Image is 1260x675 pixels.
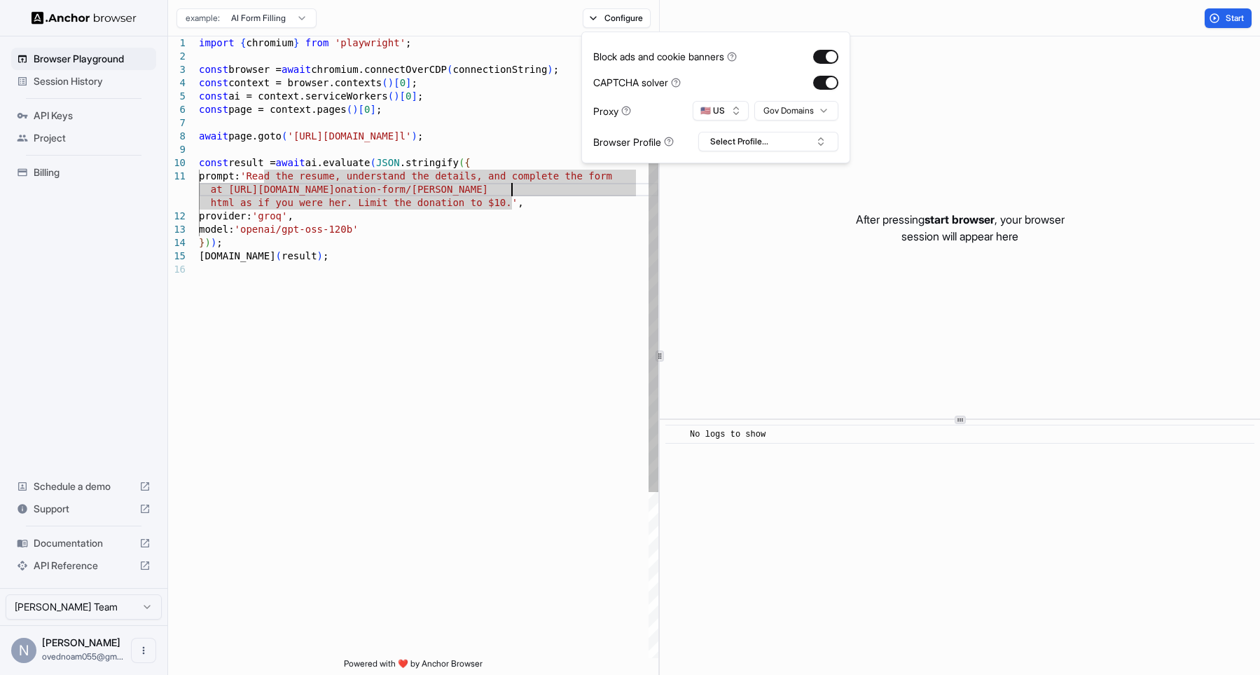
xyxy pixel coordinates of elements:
[411,130,417,142] span: )
[417,90,423,102] span: ;
[388,90,394,102] span: (
[370,104,375,115] span: ]
[11,127,156,149] div: Project
[593,75,681,90] div: CAPTCHA solver
[335,37,406,48] span: 'playwright'
[11,475,156,498] div: Schedule a demo
[168,63,186,76] div: 3
[323,250,328,261] span: ;
[168,210,186,223] div: 12
[376,157,400,168] span: JSON
[417,130,423,142] span: ;
[276,157,305,168] span: await
[168,130,186,143] div: 8
[406,90,411,102] span: 0
[205,237,210,248] span: )
[452,64,547,75] span: connectionString
[211,184,335,195] span: at [URL][DOMAIN_NAME]
[199,64,228,75] span: const
[305,157,371,168] span: ai.evaluate
[311,64,447,75] span: chromium.connectOverCDP
[168,90,186,103] div: 5
[216,237,222,248] span: ;
[394,90,399,102] span: )
[347,104,352,115] span: (
[370,157,375,168] span: (
[400,77,406,88] span: 0
[406,37,411,48] span: ;
[199,210,252,221] span: provider:
[228,130,282,142] span: page.goto
[34,559,134,573] span: API Reference
[228,104,347,115] span: page = context.pages
[344,658,483,675] span: Powered with ❤️ by Anchor Browser
[287,210,293,221] span: ,
[672,428,679,442] span: ​
[11,104,156,127] div: API Keys
[199,224,235,235] span: model:
[305,37,329,48] span: from
[276,250,282,261] span: (
[411,90,417,102] span: ]
[168,76,186,90] div: 4
[211,237,216,248] span: )
[168,170,186,183] div: 11
[42,636,120,648] span: Noam Oved
[168,156,186,170] div: 10
[11,161,156,184] div: Billing
[34,165,151,179] span: Billing
[199,170,240,182] span: prompt:
[856,211,1065,245] p: After pressing , your browser session will appear here
[32,11,137,25] img: Anchor Logo
[211,197,506,208] span: html as if you were her. Limit the donation to $10
[168,116,186,130] div: 7
[1226,13,1245,24] span: Start
[282,130,287,142] span: (
[535,170,612,182] span: lete the form
[240,37,246,48] span: {
[199,77,228,88] span: const
[754,101,838,121] button: Gov Domains
[168,236,186,250] div: 14
[199,90,228,102] span: const
[293,37,299,48] span: }
[168,223,186,236] div: 13
[34,52,151,66] span: Browser Playground
[199,130,228,142] span: await
[168,143,186,156] div: 9
[518,197,523,208] span: ,
[547,64,553,75] span: )
[400,130,412,142] span: l'
[459,157,464,168] span: (
[34,479,134,493] span: Schedule a demo
[693,101,749,121] button: 🇺🇸 US
[228,77,382,88] span: context = browser.contexts
[690,430,766,439] span: No logs to show
[235,224,359,235] span: 'openai/gpt-oss-120b'
[228,64,282,75] span: browser =
[168,250,186,263] div: 15
[593,104,631,118] div: Proxy
[583,8,651,28] button: Configure
[11,70,156,93] div: Session History
[199,37,235,48] span: import
[246,37,293,48] span: chromium
[199,237,205,248] span: }
[199,157,228,168] span: const
[593,49,737,64] div: Block ads and cookie banners
[388,77,394,88] span: )
[34,536,134,550] span: Documentation
[199,104,228,115] span: const
[34,502,134,516] span: Support
[447,64,452,75] span: (
[199,250,276,261] span: [DOMAIN_NAME]
[376,104,382,115] span: ;
[168,36,186,50] div: 1
[252,210,288,221] span: 'groq'
[168,50,186,63] div: 2
[34,109,151,123] span: API Keys
[228,90,388,102] span: ai = context.serviceWorkers
[34,74,151,88] span: Session History
[593,135,674,149] div: Browser Profile
[11,554,156,577] div: API Reference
